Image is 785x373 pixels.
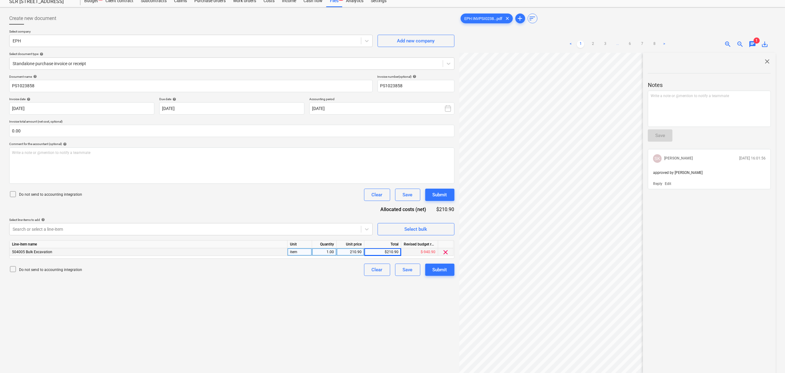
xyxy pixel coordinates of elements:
span: sort [529,15,536,22]
span: help [38,52,43,56]
button: [DATE] [309,102,454,115]
div: Save [403,191,413,199]
p: Select company [9,29,373,35]
div: Due date [159,97,304,101]
div: Unit price [337,241,364,248]
div: Select bulk [405,225,427,233]
div: Add new company [397,37,435,45]
p: [PERSON_NAME] [664,156,693,161]
p: Invoice total amount (net cost, optional) [9,120,454,125]
button: Add new company [378,35,454,47]
button: Clear [364,189,390,201]
span: help [62,142,67,146]
span: chat [749,41,756,48]
span: help [412,75,417,78]
span: SK [655,156,660,161]
button: Submit [425,264,454,276]
div: Unit [287,241,312,248]
p: Accounting period [309,97,454,102]
span: help [171,97,176,101]
a: Previous page [567,41,574,48]
span: close [763,58,771,65]
button: Save [395,189,420,201]
div: Select document type [9,52,454,56]
div: Comment for the accountant (optional) [9,142,454,146]
p: Notes [648,81,771,89]
input: Due date not specified [159,102,304,115]
div: $-940.90 [401,248,438,256]
a: Page 7 [638,41,646,48]
div: Total [364,241,401,248]
input: Invoice number [378,80,454,92]
div: EPH INVPSI0238...pdf [461,14,513,23]
a: ... [614,41,621,48]
span: zoom_in [724,41,731,48]
button: Submit [425,189,454,201]
input: Document name [9,80,373,92]
span: Create new document [9,15,56,22]
div: Save [403,266,413,274]
a: Page 8 [651,41,658,48]
button: Save [395,264,420,276]
div: Submit [433,266,447,274]
span: clear [442,249,450,256]
span: help [40,218,45,222]
span: zoom_out [736,41,744,48]
span: help [26,97,30,101]
a: Page 2 [589,41,597,48]
div: Invoice number (optional) [378,75,454,79]
a: Page 3 [601,41,609,48]
span: clear [504,15,511,22]
div: Revised budget remaining [401,241,438,248]
div: 210.90 [339,248,362,256]
div: Line-item name [10,241,287,248]
span: 504005 Bulk Excavation [12,250,52,254]
span: add [517,15,524,22]
button: Reply [653,181,662,186]
button: Clear [364,264,390,276]
button: Select bulk [378,223,454,235]
div: Clear [372,191,383,199]
a: Page 6 [626,41,633,48]
div: Invoice date [9,97,154,101]
div: Submit [433,191,447,199]
div: Clear [372,266,383,274]
div: Quantity [312,241,337,248]
div: item [287,248,312,256]
div: Allocated costs (net) [375,206,436,213]
span: help [32,75,37,78]
input: Invoice date not specified [9,102,154,115]
a: Next page [660,41,668,48]
div: Document name [9,75,373,79]
p: Do not send to accounting integration [19,192,82,197]
a: Page 1 is your current page [577,41,584,48]
button: Edit [665,181,671,186]
span: approved by [PERSON_NAME] [653,171,703,175]
div: Sean Keane [653,154,662,163]
div: $210.90 [436,206,454,213]
span: 1 [754,37,760,44]
span: EPH INVPSI0238...pdf [461,16,506,21]
input: Invoice total amount (net cost, optional) [9,125,454,137]
div: $210.90 [364,248,401,256]
p: Do not send to accounting integration [19,267,82,273]
p: [DATE] 16:01:56 [739,156,766,161]
div: Select line-items to add [9,218,373,222]
div: 1.00 [315,248,334,256]
span: save_alt [761,41,768,48]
